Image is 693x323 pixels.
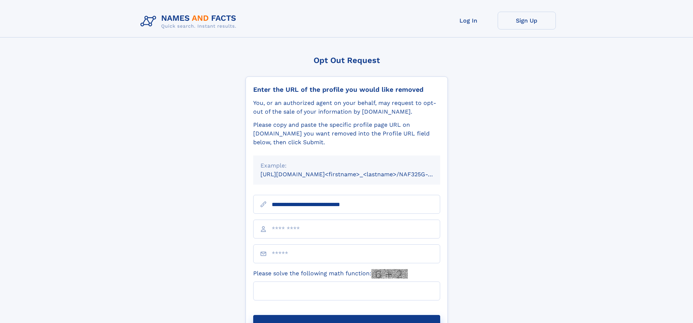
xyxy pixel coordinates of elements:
div: Enter the URL of the profile you would like removed [253,86,440,94]
a: Sign Up [498,12,556,29]
div: Example: [260,161,433,170]
img: Logo Names and Facts [138,12,242,31]
div: Opt Out Request [246,56,448,65]
div: You, or an authorized agent on your behalf, may request to opt-out of the sale of your informatio... [253,99,440,116]
small: [URL][DOMAIN_NAME]<firstname>_<lastname>/NAF325G-xxxxxxxx [260,171,454,178]
label: Please solve the following math function: [253,269,408,279]
div: Please copy and paste the specific profile page URL on [DOMAIN_NAME] you want removed into the Pr... [253,121,440,147]
a: Log In [439,12,498,29]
